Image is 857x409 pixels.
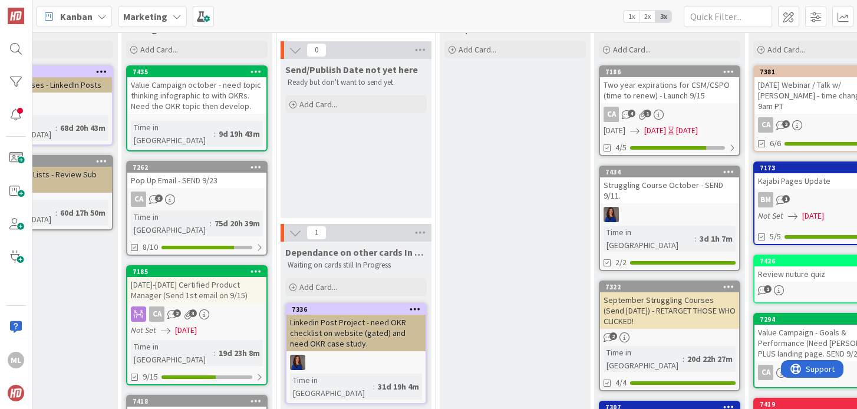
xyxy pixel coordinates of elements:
[210,217,212,230] span: :
[133,268,266,276] div: 7185
[758,210,783,221] i: Not Set
[624,11,640,22] span: 1x
[782,195,790,203] span: 1
[604,107,619,122] div: CA
[8,8,24,24] img: Visit kanbanzone.com
[288,78,424,87] p: Ready but don't want to send yet.
[216,127,263,140] div: 9d 19h 43m
[286,315,426,351] div: Linkedin Post Project - need OKR checklist on website (gated) and need OKR case study.
[57,206,108,219] div: 60d 17h 50m
[604,346,683,372] div: Time in [GEOGRAPHIC_DATA]
[628,110,635,117] span: 4
[143,241,158,253] span: 8/10
[459,44,496,55] span: Add Card...
[55,206,57,219] span: :
[127,162,266,188] div: 7262Pop Up Email - SEND 9/23
[173,309,181,317] span: 2
[286,304,426,315] div: 7336
[55,121,57,134] span: :
[684,6,772,27] input: Quick Filter...
[605,68,739,76] div: 7186
[60,9,93,24] span: Kanban
[155,194,163,202] span: 3
[782,120,790,128] span: 2
[127,77,266,114] div: Value Campaign october - need topic thinking infographic to with OKRs. Need the OKR topic then de...
[683,352,684,365] span: :
[600,282,739,292] div: 7322
[127,266,266,303] div: 7185[DATE]-[DATE] Certified Product Manager (Send 1st email on 9/15)
[212,217,263,230] div: 75d 20h 39m
[290,355,305,370] img: SL
[604,124,625,137] span: [DATE]
[127,162,266,173] div: 7262
[764,285,772,293] span: 1
[143,371,158,383] span: 9/15
[758,365,773,380] div: CA
[644,110,651,117] span: 1
[306,226,327,240] span: 1
[127,67,266,114] div: 7435Value Campaign october - need topic thinking infographic to with OKRs. Need the OKR topic the...
[286,304,426,351] div: 7336Linkedin Post Project - need OKR checklist on website (gated) and need OKR case study.
[604,207,619,222] img: SL
[57,121,108,134] div: 68d 20h 43m
[8,385,24,401] img: avatar
[285,246,427,258] span: Dependance on other cards In progress
[299,99,337,110] span: Add Card...
[375,380,422,393] div: 31d 19h 4m
[286,355,426,370] div: SL
[615,141,627,154] span: 4/5
[123,11,167,22] b: Marketing
[127,173,266,188] div: Pop Up Email - SEND 9/23
[131,340,214,366] div: Time in [GEOGRAPHIC_DATA]
[140,44,178,55] span: Add Card...
[127,266,266,277] div: 7185
[299,282,337,292] span: Add Card...
[127,277,266,303] div: [DATE]-[DATE] Certified Product Manager (Send 1st email on 9/15)
[131,210,210,236] div: Time in [GEOGRAPHIC_DATA]
[127,192,266,207] div: CA
[133,68,266,76] div: 7435
[770,137,781,150] span: 6/6
[600,77,739,103] div: Two year expirations for CSM/CSPO (time to renew) - Launch 9/15
[695,232,697,245] span: :
[25,2,54,16] span: Support
[373,380,375,393] span: :
[600,167,739,177] div: 7434
[131,192,146,207] div: CA
[600,177,739,203] div: Struggling Course October - SEND 9/11.
[285,303,427,404] a: 7336Linkedin Post Project - need OKR checklist on website (gated) and need OKR case study.SLTime ...
[599,65,740,156] a: 7186Two year expirations for CSM/CSPO (time to renew) - Launch 9/15CA[DATE][DATE][DATE]4/5
[216,347,263,359] div: 19d 23h 8m
[127,306,266,322] div: CA
[758,117,773,133] div: CA
[600,67,739,103] div: 7186Two year expirations for CSM/CSPO (time to renew) - Launch 9/15
[605,283,739,291] div: 7322
[288,260,424,270] p: Waiting on cards still In Progress
[306,43,327,57] span: 0
[8,352,24,368] div: ML
[214,127,216,140] span: :
[149,306,164,322] div: CA
[133,397,266,405] div: 7418
[640,11,655,22] span: 2x
[684,352,736,365] div: 20d 22h 27m
[127,396,266,407] div: 7418
[609,332,617,340] span: 2
[214,347,216,359] span: :
[175,324,197,337] span: [DATE]
[292,305,426,314] div: 7336
[605,168,739,176] div: 7434
[600,67,739,77] div: 7186
[770,230,781,243] span: 5/5
[189,309,197,317] span: 3
[758,192,773,207] div: BM
[615,256,627,269] span: 2/2
[655,11,671,22] span: 3x
[604,226,695,252] div: Time in [GEOGRAPHIC_DATA]
[126,161,268,256] a: 7262Pop Up Email - SEND 9/23CATime in [GEOGRAPHIC_DATA]:75d 20h 39m8/10
[600,167,739,203] div: 7434Struggling Course October - SEND 9/11.
[290,374,373,400] div: Time in [GEOGRAPHIC_DATA]
[802,210,824,222] span: [DATE]
[600,292,739,329] div: September Struggling Courses (Send [DATE]) - RETARGET THOSE WHO CLICKED!
[131,121,214,147] div: Time in [GEOGRAPHIC_DATA]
